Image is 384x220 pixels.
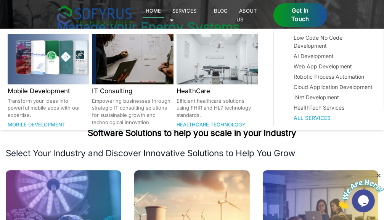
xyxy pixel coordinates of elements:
a: .Net Development [294,93,374,101]
p: Empowering businesses through strategic IT consulting solutions for sustainable growth and techno... [92,97,174,126]
h2: Software Solutions to help you scale in your Industry [6,127,378,139]
a: Blog [211,6,231,15]
h2: Mobile Development [8,86,89,96]
p: Select Your Industry and Discover Innovative Solutions to Help You Grow [6,147,378,159]
a: Home [143,6,164,18]
a: Healthcare Technology Consulting [177,121,246,136]
a: Get in Touch [273,3,327,27]
img: sofyrus [57,5,132,25]
p: Efficient healthcare solutions using FHIR and HL7 technology standards. [177,97,258,119]
a: IT Consulting [92,128,131,134]
a: Low Code No Code Development [294,34,374,50]
iframe: chat widget [337,172,384,209]
a: About Us [236,6,257,24]
a: HealthTech Services [294,104,374,112]
a: All Services [294,114,374,122]
h2: HealthCare [177,86,258,96]
a: Cloud Application Development [294,83,374,91]
a: Services 🞃 [170,6,197,24]
h2: IT Consulting [92,86,174,96]
a: Web App Development [294,62,374,70]
p: Transform your ideas into powerful mobile apps with our expertise. [8,97,89,119]
a: AI Development [294,52,374,60]
a: Mobile Development [8,121,65,128]
a: Robotic Process Automation [294,73,374,81]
